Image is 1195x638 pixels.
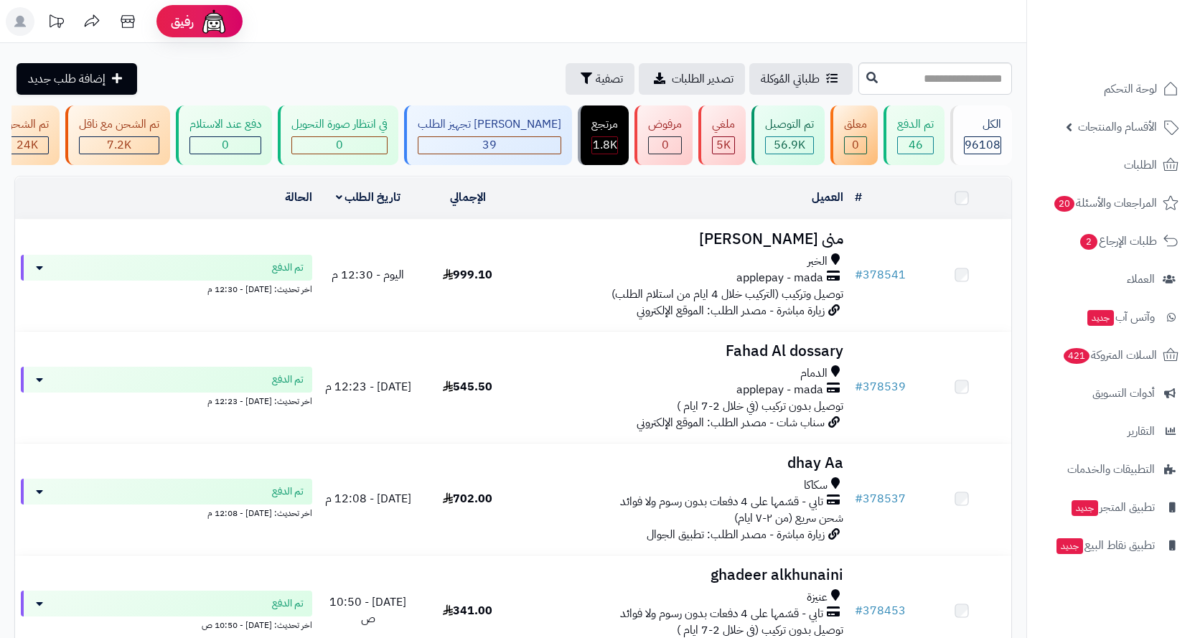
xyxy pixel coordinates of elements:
[965,136,1000,154] span: 96108
[443,490,492,507] span: 702.00
[592,137,617,154] div: 1834
[1036,148,1186,182] a: الطلبات
[1079,231,1157,251] span: طلبات الإرجاع
[523,455,843,472] h3: dhay Aa
[171,13,194,30] span: رفيق
[272,484,304,499] span: تم الدفع
[292,137,387,154] div: 0
[591,116,618,133] div: مرتجع
[523,343,843,360] h3: Fahad Al dossary
[1056,538,1083,554] span: جديد
[190,137,261,154] div: 0
[844,116,867,133] div: معلق
[637,302,825,319] span: زيارة مباشرة - مصدر الطلب: الموقع الإلكتروني
[855,490,863,507] span: #
[6,137,48,154] div: 24029
[1062,345,1157,365] span: السلات المتروكة
[17,63,137,95] a: إضافة طلب جديد
[332,266,404,283] span: اليوم - 12:30 م
[189,116,261,133] div: دفع عند الاستلام
[291,116,388,133] div: في انتظار صورة التحويل
[418,116,561,133] div: [PERSON_NAME] تجهيز الطلب
[523,231,843,248] h3: منى [PERSON_NAME]
[443,378,492,395] span: 545.50
[21,393,312,408] div: اخر تحديث: [DATE] - 12:23 م
[736,270,823,286] span: applepay - mada
[325,490,411,507] span: [DATE] - 12:08 م
[1124,155,1157,175] span: الطلبات
[1072,500,1098,516] span: جديد
[712,116,735,133] div: ملغي
[1078,117,1157,137] span: الأقسام والمنتجات
[1064,348,1089,364] span: 421
[1036,300,1186,334] a: وآتس آبجديد
[275,105,401,165] a: في انتظار صورة التحويل 0
[325,378,411,395] span: [DATE] - 12:23 م
[285,189,312,206] a: الحالة
[881,105,947,165] a: تم الدفع 46
[38,7,74,39] a: تحديثات المنصة
[482,136,497,154] span: 39
[443,602,492,619] span: 341.00
[1070,497,1155,517] span: تطبيق المتجر
[173,105,275,165] a: دفع عند الاستلام 0
[852,136,859,154] span: 0
[1036,338,1186,372] a: السلات المتروكة421
[897,116,934,133] div: تم الدفع
[749,105,828,165] a: تم التوصيل 56.9K
[947,105,1015,165] a: الكل96108
[21,505,312,520] div: اخر تحديث: [DATE] - 12:08 م
[596,70,623,88] span: تصفية
[1053,193,1157,213] span: المراجعات والأسئلة
[1036,376,1186,411] a: أدوات التسويق
[1036,452,1186,487] a: التطبيقات والخدمات
[716,136,731,154] span: 5K
[855,189,862,206] a: #
[401,105,575,165] a: [PERSON_NAME] تجهيز الطلب 39
[909,136,923,154] span: 46
[807,589,828,606] span: عنيزة
[766,137,813,154] div: 56920
[1036,224,1186,258] a: طلبات الإرجاع2
[620,606,823,622] span: تابي - قسّمها على 4 دفعات بدون رسوم ولا فوائد
[1104,79,1157,99] span: لوحة التحكم
[5,116,49,133] div: تم الشحن
[855,378,863,395] span: #
[807,253,828,270] span: الخبر
[1087,310,1114,326] span: جديد
[1036,72,1186,106] a: لوحة التحكم
[1092,383,1155,403] span: أدوات التسويق
[855,378,906,395] a: #378539
[632,105,695,165] a: مرفوض 0
[1036,490,1186,525] a: تطبيق المتجرجديد
[845,137,866,154] div: 0
[272,596,304,611] span: تم الدفع
[1086,307,1155,327] span: وآتس آب
[443,266,492,283] span: 999.10
[418,137,561,154] div: 39
[566,63,634,95] button: تصفية
[17,136,38,154] span: 24K
[812,189,843,206] a: العميل
[761,70,820,88] span: طلباتي المُوكلة
[1080,234,1097,250] span: 2
[855,266,863,283] span: #
[1036,414,1186,449] a: التقارير
[734,510,843,527] span: شحن سريع (من ٢-٧ ايام)
[1055,535,1155,555] span: تطبيق نقاط البيع
[898,137,933,154] div: 46
[749,63,853,95] a: طلباتي المُوكلة
[964,116,1001,133] div: الكل
[1097,40,1181,70] img: logo-2.png
[855,266,906,283] a: #378541
[450,189,486,206] a: الإجمالي
[1054,196,1074,212] span: 20
[828,105,881,165] a: معلق 0
[336,136,343,154] span: 0
[804,477,828,494] span: سكاكا
[765,116,814,133] div: تم التوصيل
[593,136,617,154] span: 1.8K
[80,137,159,154] div: 7222
[774,136,805,154] span: 56.9K
[620,494,823,510] span: تابي - قسّمها على 4 دفعات بدون رسوم ولا فوائد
